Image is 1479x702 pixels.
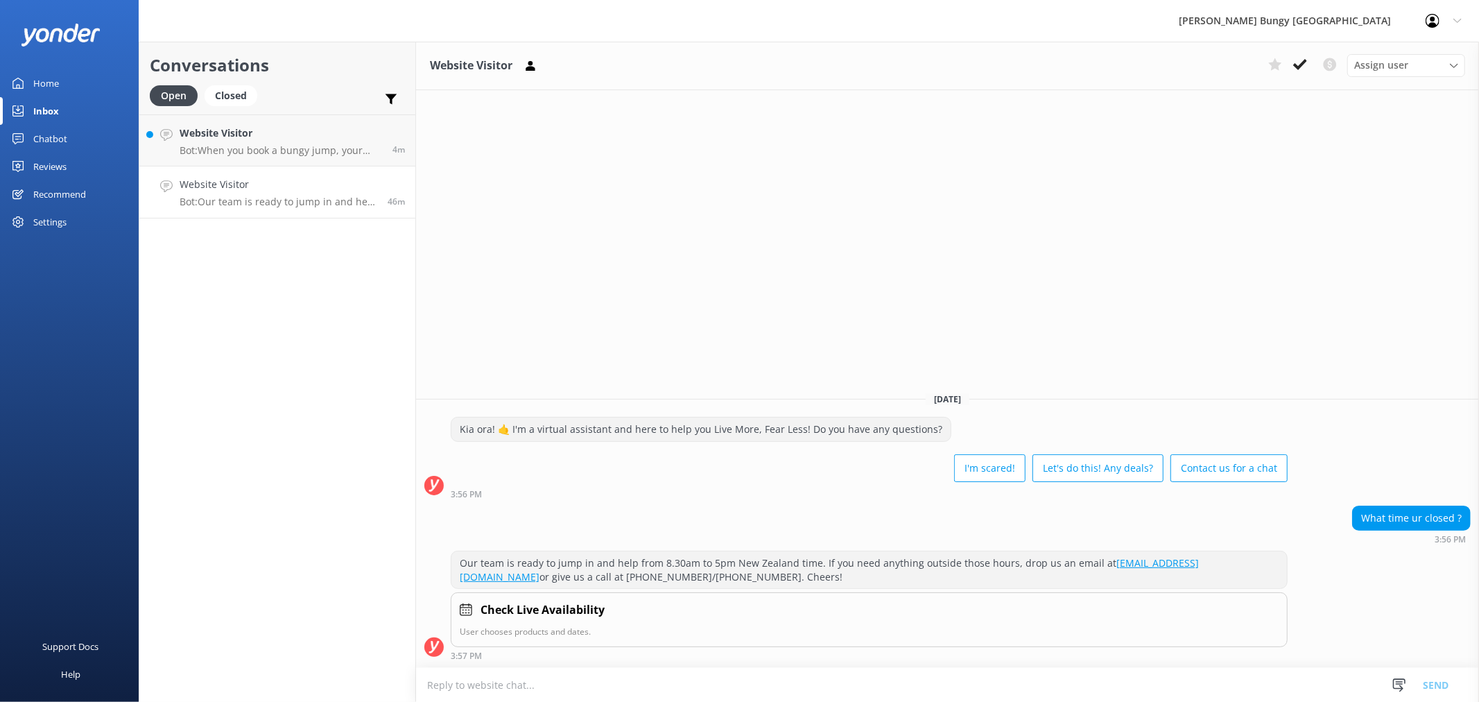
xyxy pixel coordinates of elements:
[451,652,482,660] strong: 3:57 PM
[481,601,605,619] h4: Check Live Availability
[21,24,101,46] img: yonder-white-logo.png
[1352,534,1471,544] div: Sep 20 2025 03:56pm (UTC +12:00) Pacific/Auckland
[180,144,382,157] p: Bot: When you book a bungy jump, your booking time is when you check in. You'll then get geared u...
[33,97,59,125] div: Inbox
[33,153,67,180] div: Reviews
[392,144,405,155] span: Sep 20 2025 04:39pm (UTC +12:00) Pacific/Auckland
[1170,454,1288,482] button: Contact us for a chat
[150,85,198,106] div: Open
[150,87,205,103] a: Open
[926,393,969,405] span: [DATE]
[205,87,264,103] a: Closed
[1353,506,1470,530] div: What time ur closed ?
[1347,54,1465,76] div: Assign User
[954,454,1026,482] button: I'm scared!
[139,114,415,166] a: Website VisitorBot:When you book a bungy jump, your booking time is when you check in. You'll the...
[33,69,59,97] div: Home
[43,633,99,660] div: Support Docs
[1032,454,1164,482] button: Let's do this! Any deals?
[33,125,67,153] div: Chatbot
[451,489,1288,499] div: Sep 20 2025 03:56pm (UTC +12:00) Pacific/Auckland
[451,418,951,441] div: Kia ora! 🤙 I'm a virtual assistant and here to help you Live More, Fear Less! Do you have any que...
[180,196,377,208] p: Bot: Our team is ready to jump in and help from 8.30am to 5pm New Zealand time. If you need anyth...
[451,490,482,499] strong: 3:56 PM
[180,177,377,192] h4: Website Visitor
[33,180,86,208] div: Recommend
[33,208,67,236] div: Settings
[460,556,1199,583] a: [EMAIL_ADDRESS][DOMAIN_NAME]
[1354,58,1408,73] span: Assign user
[150,52,405,78] h2: Conversations
[139,166,415,219] a: Website VisitorBot:Our team is ready to jump in and help from 8.30am to 5pm New Zealand time. If ...
[451,551,1287,588] div: Our team is ready to jump in and help from 8.30am to 5pm New Zealand time. If you need anything o...
[451,651,1288,660] div: Sep 20 2025 03:57pm (UTC +12:00) Pacific/Auckland
[460,625,1279,638] p: User chooses products and dates.
[61,660,80,688] div: Help
[1435,536,1466,544] strong: 3:56 PM
[180,126,382,141] h4: Website Visitor
[430,57,512,75] h3: Website Visitor
[205,85,257,106] div: Closed
[388,196,405,207] span: Sep 20 2025 03:56pm (UTC +12:00) Pacific/Auckland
